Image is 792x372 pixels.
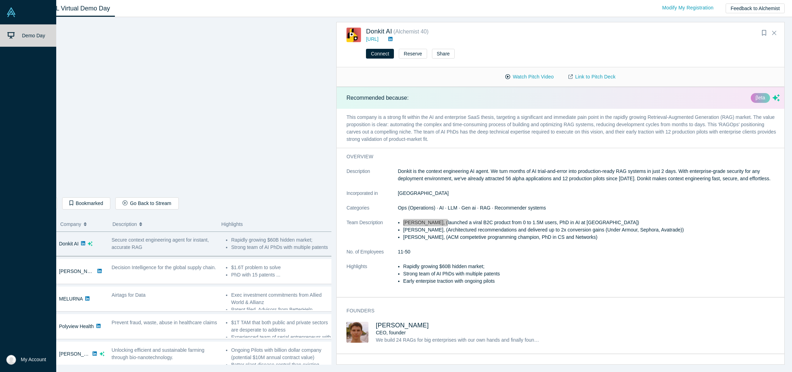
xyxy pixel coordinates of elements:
[60,217,81,231] span: Company
[655,2,721,14] a: Modify My Registration
[498,71,561,83] button: Watch Pitch Video
[394,29,429,35] small: ( Alchemist 40 )
[59,296,83,302] a: MELURNA
[346,204,398,219] dt: Categories
[231,319,333,334] li: $1T TAM that both public and private sectors are desperate to address
[772,94,780,101] svg: dsa ai sparkles
[403,263,780,270] li: Rapidly growing $60B hidden market;
[60,217,105,231] button: Company
[59,351,99,357] a: [PERSON_NAME]
[59,324,94,329] a: Polyview Health
[112,347,205,360] span: Unlocking efficient and sustainable farming through bio-nanotechnology.
[366,36,379,42] a: [URL]
[337,109,790,148] p: This company is a strong fit within the AI and enterprise SaaS thesis, targeting a significant an...
[115,197,178,210] button: Go Back to Stream
[346,190,398,204] dt: Incorporated in
[221,221,243,227] span: Highlights
[376,322,429,329] a: [PERSON_NAME]
[398,205,546,211] span: Ops (Operations) · AI · LLM · Gen ai · RAG · Recommender systems
[231,291,333,306] li: Exec investment commitments from Allied World & Allianz
[6,355,16,365] img: Tina Cho's Account
[59,268,99,274] a: [PERSON_NAME]
[403,278,780,285] li: Early enterpise traction with ongoing pilots
[112,217,137,231] span: Description
[346,153,770,160] h3: overview
[346,322,368,343] img: Mikhail Baklanov's Profile Image
[112,237,209,250] span: Secure context engineering agent for instant, accurate RAG
[403,219,780,226] li: [PERSON_NAME], (launched a viral B2C product from 0 to 1.5M users, PhD in AI at [GEOGRAPHIC_DATA])
[59,241,79,246] a: Donkit AI
[346,263,398,292] dt: Highlights
[346,219,398,248] dt: Team Description
[759,28,769,38] button: Bookmark
[231,244,333,258] li: Strong team of AI PhDs with multiple patents ...
[398,190,780,197] dd: [GEOGRAPHIC_DATA]
[751,93,770,103] div: βeta
[22,33,45,38] span: Demo Day
[231,236,333,244] li: Rapidly growing $60B hidden market;
[403,226,780,234] li: [PERSON_NAME], (Architectured recommendations and delivered up to 2x conversion gains (Under Armo...
[561,71,623,83] a: Link to Pitch Deck
[366,28,392,35] a: Donkit AI
[112,292,146,298] span: Airtags for Data
[346,28,361,42] img: Donkit AI's Logo
[403,234,780,241] li: [PERSON_NAME], (ACM competetive programming champion, PhD in CS and Networks)
[346,94,409,102] p: Recommended because:
[726,3,785,13] button: Feedback to Alchemist
[231,334,333,348] li: Experienced team of serial entrepreneurs with successful exits of $400M+ ...
[21,356,46,363] span: My Account
[366,49,394,59] button: Connect
[88,241,93,246] svg: dsa ai sparkles
[100,351,104,356] svg: dsa ai sparkles
[112,217,214,231] button: Description
[29,0,115,17] a: Class XL Virtual Demo Day
[346,307,770,314] h3: Founders
[376,330,406,335] span: CEO, founder
[30,23,331,192] iframe: Donkit
[769,28,779,39] button: Close
[432,49,455,59] button: Share
[231,271,333,279] li: PhD with 15 patents ...
[399,49,427,59] button: Reserve
[6,355,46,365] button: My Account
[346,168,398,190] dt: Description
[112,265,216,270] span: Decision Intelligence for the global supply chain.
[62,197,110,210] button: Bookmarked
[398,248,780,256] dd: 11-50
[6,7,16,17] img: Alchemist Vault Logo
[376,337,686,343] span: We build 24 RAGs for big enterprises with our own hands and finally found a way how to build an A...
[346,248,398,263] dt: No. of Employees
[398,168,780,182] p: Donkit is the context engineering AI agent. We turn months of AI trial-and-error into production-...
[231,306,333,321] li: Patent filed, Advisors from BetterHelp, Reversing Labs ...
[231,347,333,361] li: Ongoing Pilots with billion dollar company (potential $10M annual contract value)
[112,320,217,325] span: Prevent fraud, waste, abuse in healthcare claims
[231,264,333,271] li: $1.6T problem to solve
[403,270,780,278] li: Strong team of AI PhDs with multiple patents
